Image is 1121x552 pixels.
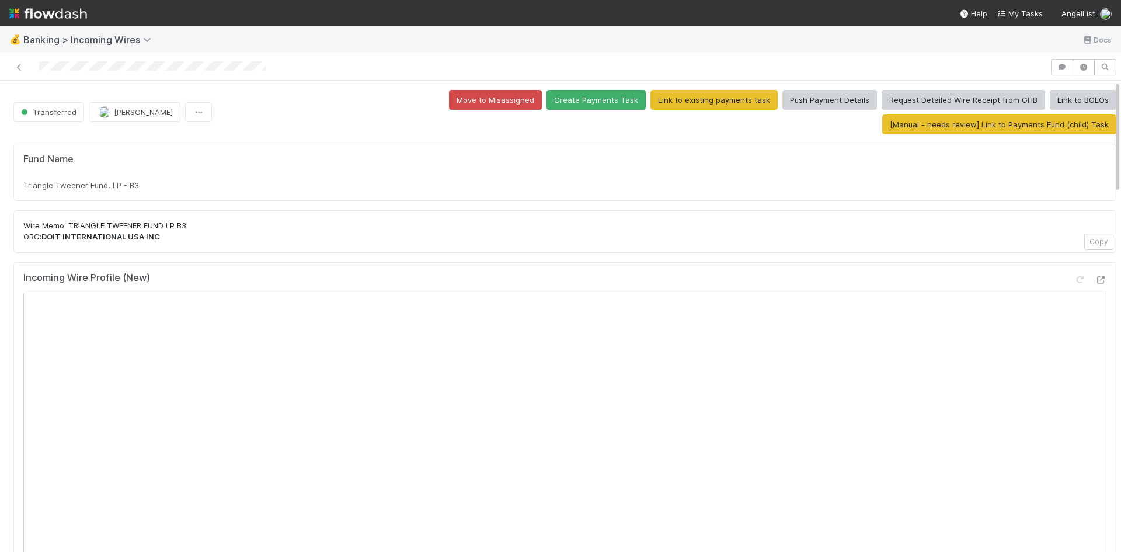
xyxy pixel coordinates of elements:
button: Create Payments Task [546,90,646,110]
button: Transferred [13,102,84,122]
button: Request Detailed Wire Receipt from GHB [882,90,1045,110]
span: [PERSON_NAME] [114,107,173,117]
button: [Manual - needs review] Link to Payments Fund (child) Task [882,114,1116,134]
button: [PERSON_NAME] [89,102,180,122]
span: AngelList [1061,9,1095,18]
button: Move to Misassigned [449,90,542,110]
h5: Fund Name [23,154,1106,165]
span: Banking > Incoming Wires [23,34,157,46]
a: My Tasks [997,8,1043,19]
h5: Incoming Wire Profile (New) [23,272,150,284]
span: Triangle Tweener Fund, LP - B3 [23,180,139,190]
span: Transferred [19,107,76,117]
a: Docs [1082,33,1112,47]
img: avatar_99e80e95-8f0d-4917-ae3c-b5dad577a2b5.png [1100,8,1112,20]
img: avatar_c6c9a18c-a1dc-4048-8eac-219674057138.png [99,106,110,118]
img: logo-inverted-e16ddd16eac7371096b0.svg [9,4,87,23]
button: Copy [1084,234,1113,250]
span: 💰 [9,34,21,44]
button: Link to existing payments task [650,90,778,110]
div: Help [959,8,987,19]
span: My Tasks [997,9,1043,18]
button: Push Payment Details [782,90,877,110]
button: Link to BOLOs [1050,90,1116,110]
p: Wire Memo: TRIANGLE TWEENER FUND LP B3 ORG: [23,220,1106,243]
strong: DOIT INTERNATIONAL USA INC [41,232,160,241]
